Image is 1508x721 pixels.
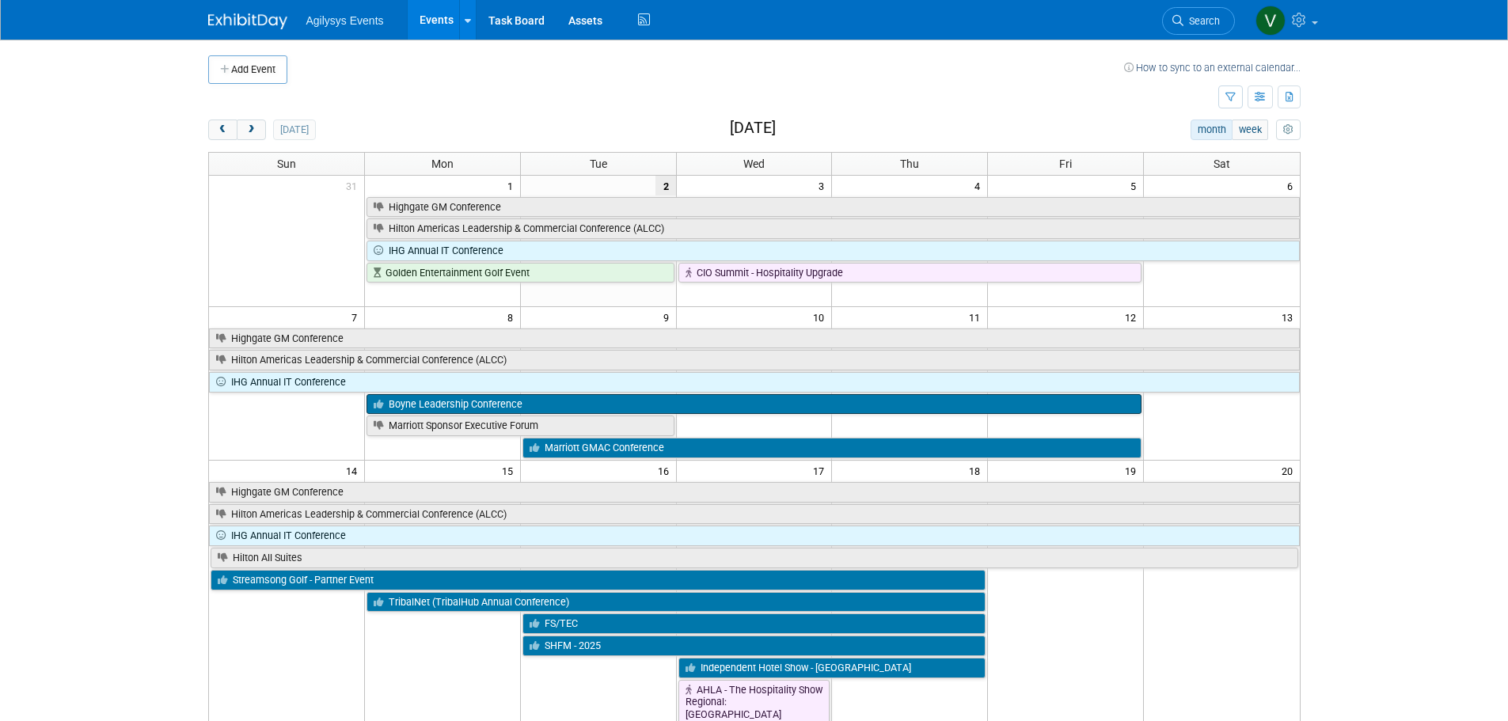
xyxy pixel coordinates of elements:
a: Hilton Americas Leadership & Commercial Conference (ALCC) [209,504,1300,525]
a: Boyne Leadership Conference [367,394,1141,415]
span: Sat [1214,157,1230,170]
a: How to sync to an external calendar... [1124,62,1301,74]
a: Golden Entertainment Golf Event [367,263,674,283]
span: 20 [1280,461,1300,480]
button: month [1191,120,1233,140]
span: 4 [973,176,987,195]
button: myCustomButton [1276,120,1300,140]
span: Thu [900,157,919,170]
a: Hilton All Suites [211,548,1298,568]
button: next [237,120,266,140]
a: Highgate GM Conference [209,328,1300,349]
a: IHG Annual IT Conference [367,241,1300,261]
span: Wed [743,157,765,170]
span: Agilysys Events [306,14,384,27]
span: 11 [967,307,987,327]
span: 16 [656,461,676,480]
a: Marriott Sponsor Executive Forum [367,416,674,436]
span: Tue [590,157,607,170]
span: 18 [967,461,987,480]
button: Add Event [208,55,287,84]
span: Fri [1059,157,1072,170]
span: 6 [1286,176,1300,195]
a: CIO Summit - Hospitality Upgrade [678,263,1142,283]
span: 15 [500,461,520,480]
button: prev [208,120,237,140]
img: ExhibitDay [208,13,287,29]
a: TribalNet (TribalHub Annual Conference) [367,592,986,613]
span: Search [1183,15,1220,27]
h2: [DATE] [730,120,776,137]
a: IHG Annual IT Conference [209,372,1300,393]
button: week [1232,120,1268,140]
span: 3 [817,176,831,195]
a: Hilton Americas Leadership & Commercial Conference (ALCC) [209,350,1300,370]
span: 14 [344,461,364,480]
a: Marriott GMAC Conference [522,438,1141,458]
span: Mon [431,157,454,170]
span: Sun [277,157,296,170]
a: Search [1162,7,1235,35]
span: 2 [655,176,676,195]
span: 5 [1129,176,1143,195]
span: 10 [811,307,831,327]
a: Highgate GM Conference [367,197,1300,218]
span: 7 [350,307,364,327]
span: 13 [1280,307,1300,327]
a: Independent Hotel Show - [GEOGRAPHIC_DATA] [678,658,986,678]
span: 12 [1123,307,1143,327]
i: Personalize Calendar [1283,125,1293,135]
span: 19 [1123,461,1143,480]
a: FS/TEC [522,613,986,634]
a: Streamsong Golf - Partner Event [211,570,986,590]
span: 9 [662,307,676,327]
a: Highgate GM Conference [209,482,1300,503]
span: 17 [811,461,831,480]
a: IHG Annual IT Conference [209,526,1300,546]
span: 31 [344,176,364,195]
button: [DATE] [273,120,315,140]
a: Hilton Americas Leadership & Commercial Conference (ALCC) [367,218,1300,239]
span: 1 [506,176,520,195]
span: 8 [506,307,520,327]
a: SHFM - 2025 [522,636,986,656]
img: Vaitiare Munoz [1255,6,1286,36]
